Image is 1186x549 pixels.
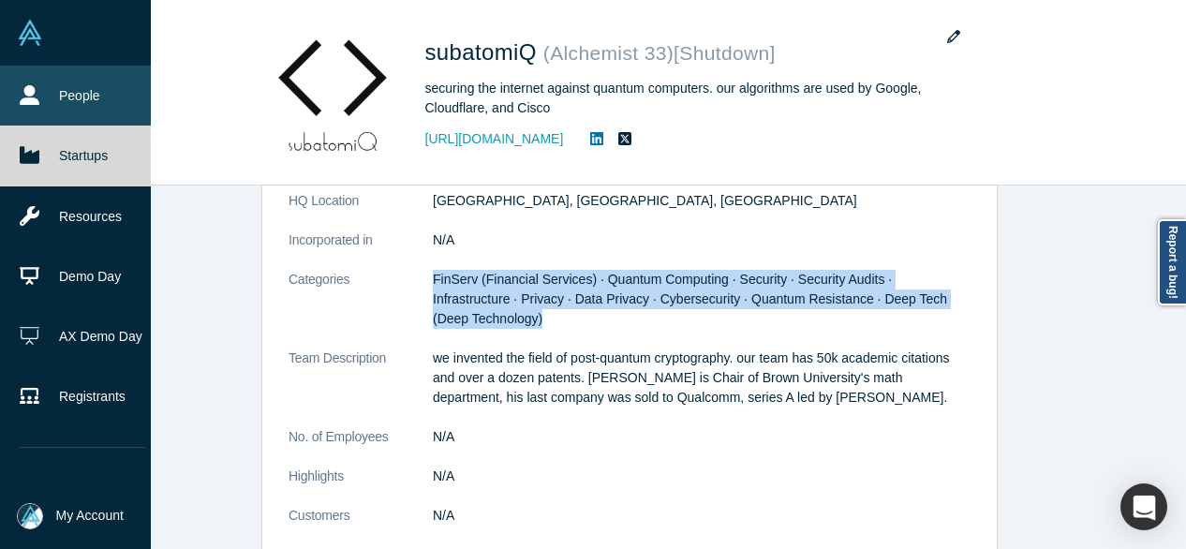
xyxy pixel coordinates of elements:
[289,349,433,427] dt: Team Description
[1158,219,1186,305] a: Report a bug!
[17,20,43,46] img: Alchemist Vault Logo
[425,129,564,149] a: [URL][DOMAIN_NAME]
[17,503,43,529] img: Mia Scott's Account
[289,270,433,349] dt: Categories
[433,272,947,326] span: FinServ (Financial Services) · Quantum Computing · Security · Security Audits · Infrastructure · ...
[425,79,950,118] div: securing the internet against quantum computers. our algorithms are used by Google, Cloudflare, a...
[289,467,433,506] dt: Highlights
[433,230,971,250] dd: N/A
[289,191,433,230] dt: HQ Location
[289,506,433,545] dt: Customers
[433,191,971,211] dd: [GEOGRAPHIC_DATA], [GEOGRAPHIC_DATA], [GEOGRAPHIC_DATA]
[543,42,776,64] small: ( Alchemist 33 ) [Shutdown]
[425,39,543,65] span: subatomiQ
[433,349,971,408] p: we invented the field of post-quantum cryptography. our team has 50k academic citations and over ...
[289,427,433,467] dt: No. of Employees
[56,506,124,526] span: My Account
[268,27,399,158] img: subatomiQ's Logo
[17,503,124,529] button: My Account
[433,506,971,526] dd: N/A
[433,427,971,447] dd: N/A
[433,467,971,486] dd: N/A
[289,230,433,270] dt: Incorporated in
